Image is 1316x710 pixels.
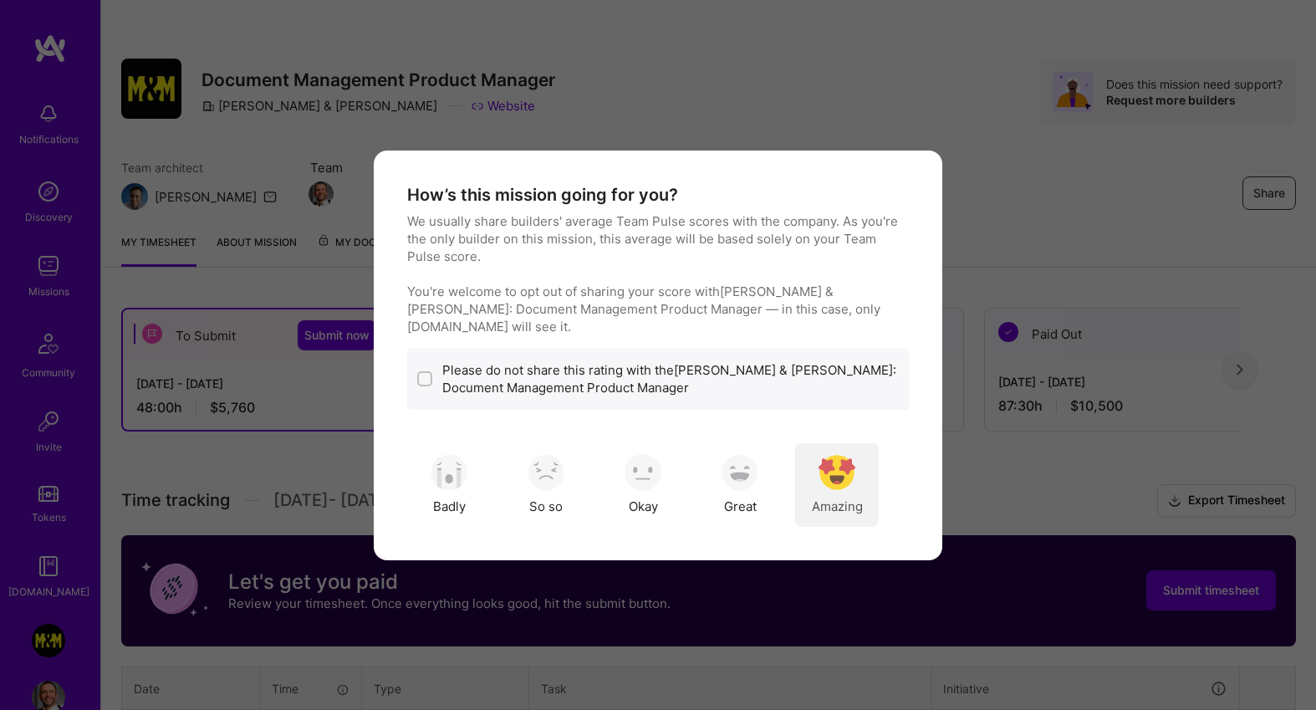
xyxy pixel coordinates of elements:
[625,454,661,491] img: soso
[629,498,658,515] span: Okay
[374,151,942,560] div: modal
[433,498,466,515] span: Badly
[528,454,564,491] img: soso
[819,454,855,491] img: soso
[407,212,909,335] p: We usually share builders' average Team Pulse scores with the company. As you're the only builder...
[529,498,563,515] span: So so
[724,498,757,515] span: Great
[722,454,758,491] img: soso
[442,361,899,396] label: Please do not share this rating with the [PERSON_NAME] & [PERSON_NAME]: Document Management Produ...
[431,454,467,491] img: soso
[812,498,863,515] span: Amazing
[407,184,678,206] h4: How’s this mission going for you?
